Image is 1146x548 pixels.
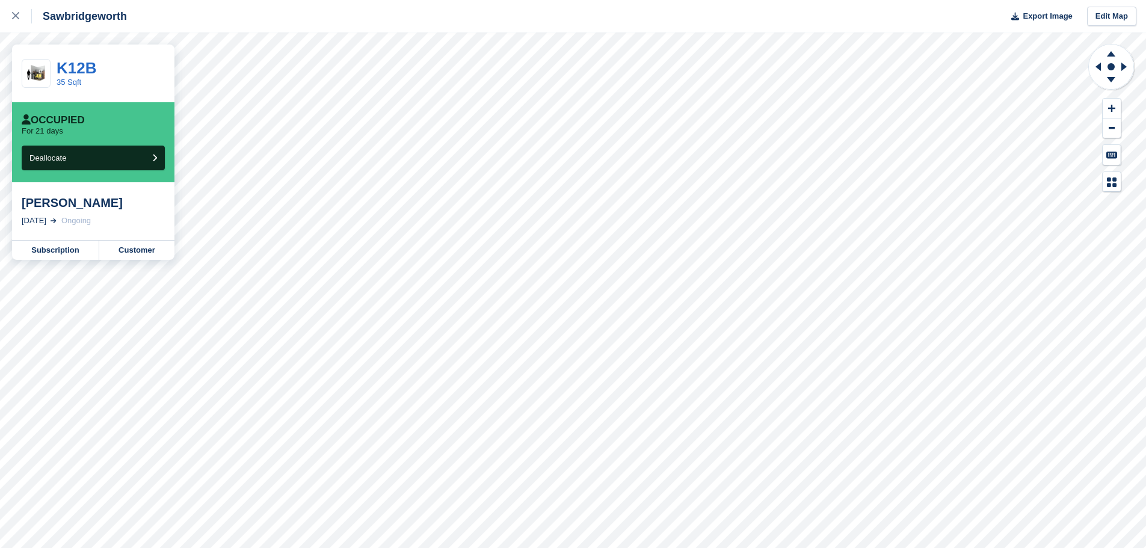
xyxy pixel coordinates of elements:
[22,195,165,210] div: [PERSON_NAME]
[1103,99,1121,119] button: Zoom In
[22,126,63,136] p: For 21 days
[57,78,81,87] a: 35 Sqft
[51,218,57,223] img: arrow-right-light-icn-cde0832a797a2874e46488d9cf13f60e5c3a73dbe684e267c42b8395dfbc2abf.svg
[1103,172,1121,192] button: Map Legend
[61,215,91,227] div: Ongoing
[1103,145,1121,165] button: Keyboard Shortcuts
[29,153,66,162] span: Deallocate
[57,59,96,77] a: K12B
[99,241,174,260] a: Customer
[1004,7,1073,26] button: Export Image
[22,63,50,84] img: 35-sqft-unit%20(1).jpg
[1023,10,1072,22] span: Export Image
[32,9,127,23] div: Sawbridgeworth
[12,241,99,260] a: Subscription
[1103,119,1121,138] button: Zoom Out
[22,114,85,126] div: Occupied
[1087,7,1136,26] a: Edit Map
[22,146,165,170] button: Deallocate
[22,215,46,227] div: [DATE]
